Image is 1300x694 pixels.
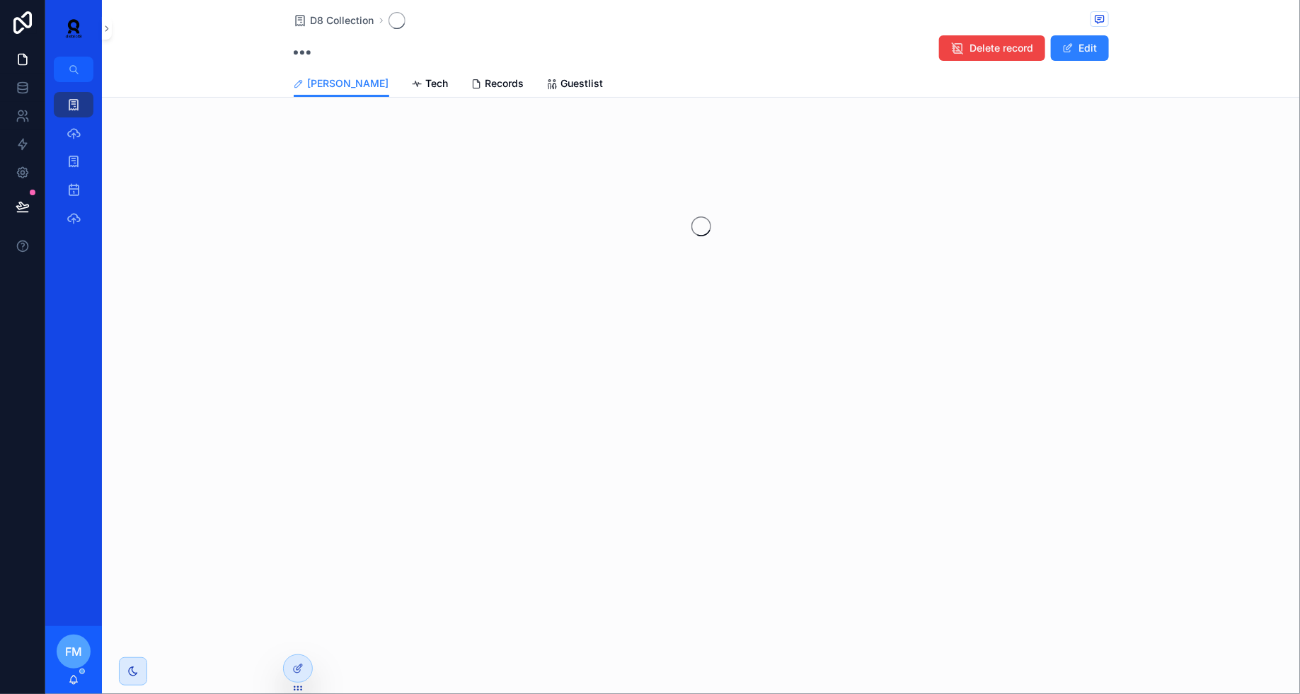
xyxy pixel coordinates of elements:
a: Guestlist [547,71,604,99]
span: Guestlist [561,76,604,91]
span: Records [485,76,524,91]
span: D8 Collection [311,13,374,28]
a: Records [471,71,524,99]
a: Tech [412,71,449,99]
span: FM [65,643,82,660]
a: D8 Collection [294,13,374,28]
span: [PERSON_NAME] [308,76,389,91]
button: Edit [1051,35,1109,61]
span: Delete record [970,41,1034,55]
button: Delete record [939,35,1045,61]
div: scrollable content [45,82,102,249]
img: App logo [57,17,91,40]
span: Tech [426,76,449,91]
a: [PERSON_NAME] [294,71,389,98]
